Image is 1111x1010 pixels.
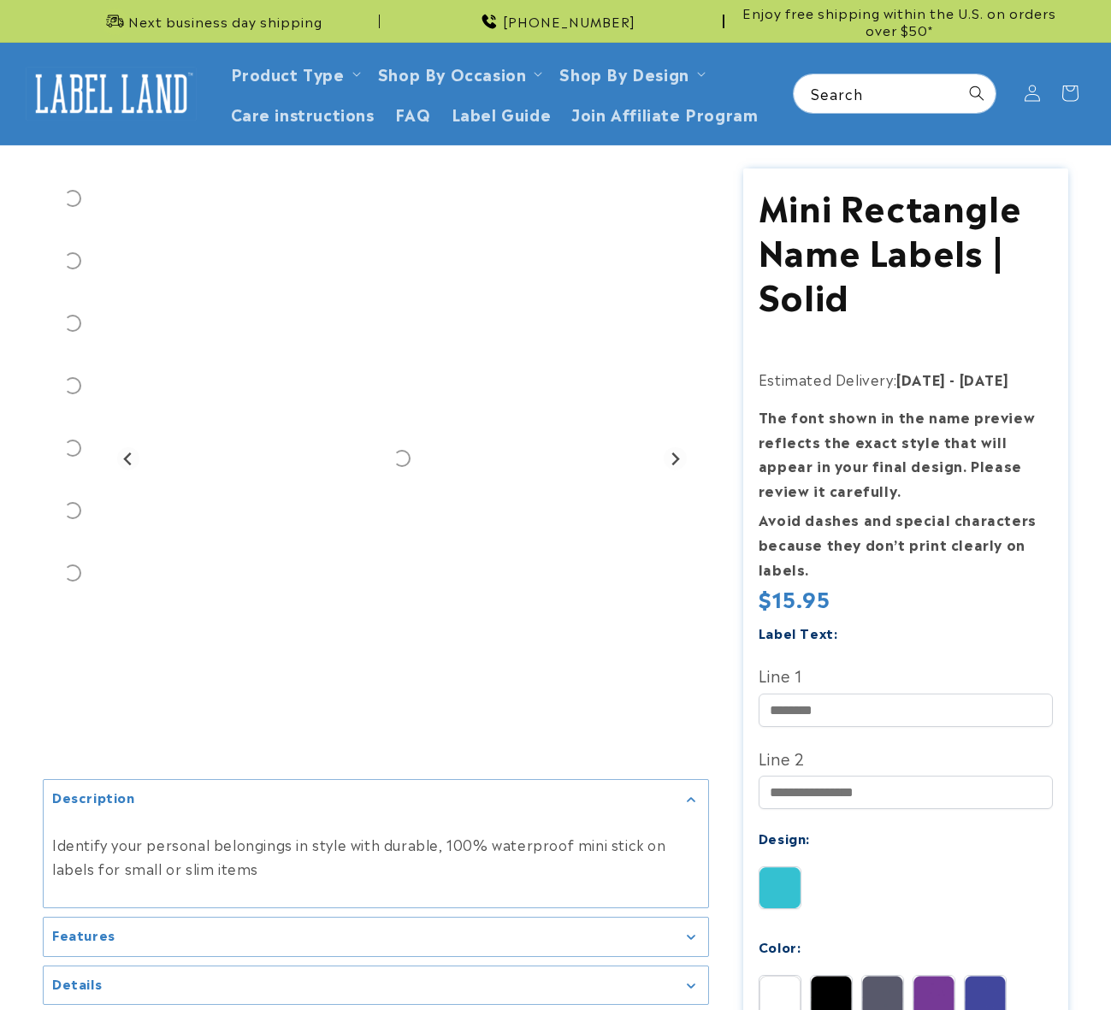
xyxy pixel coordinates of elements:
span: Enjoy free shipping within the U.S. on orders over $50* [731,4,1068,38]
summary: Features [44,918,708,956]
h1: Mini Rectangle Name Labels | Solid [759,183,1054,316]
summary: Shop By Design [549,53,712,93]
div: Go to slide 6 [43,481,103,540]
span: FAQ [395,103,431,123]
strong: - [949,369,955,389]
strong: Avoid dashes and special characters because they don’t print clearly on labels. [759,509,1037,579]
p: Identify your personal belongings in style with durable, 100% waterproof mini stick on labels for... [52,832,700,882]
span: Shop By Occasion [378,63,527,83]
span: Join Affiliate Program [571,103,758,123]
button: Next slide [664,447,687,470]
h2: Description [52,789,135,806]
a: Care instructions [221,93,385,133]
summary: Description [44,780,708,818]
div: Go to slide 1 [43,168,103,228]
a: Label Guide [441,93,562,133]
div: Go to slide 3 [43,293,103,353]
label: Line 2 [759,744,1054,771]
summary: Shop By Occasion [368,53,550,93]
div: Go to slide 5 [43,418,103,478]
div: Go to slide 4 [43,356,103,416]
img: Solid [759,867,801,908]
label: Design: [759,828,810,848]
strong: The font shown in the name preview reflects the exact style that will appear in your final design... [759,406,1035,500]
a: Shop By Design [559,62,688,85]
span: [PHONE_NUMBER] [503,13,635,30]
label: Line 1 [759,661,1054,688]
strong: [DATE] [960,369,1009,389]
button: Search [958,74,996,112]
a: Product Type [231,62,345,85]
span: Care instructions [231,103,375,123]
button: Go to last slide [117,447,140,470]
div: Go to slide 2 [43,231,103,291]
summary: Product Type [221,53,368,93]
iframe: Gorgias Floating Chat [752,930,1094,993]
div: Go to slide 8 [43,605,103,665]
strong: [DATE] [896,369,946,389]
label: Label Text: [759,623,838,642]
a: Label Land [20,61,204,127]
span: $15.95 [759,585,830,611]
h2: Features [52,926,115,943]
img: Label Land [26,67,197,120]
div: Go to slide 7 [43,543,103,603]
a: FAQ [385,93,441,133]
summary: Details [44,966,708,1005]
span: Next business day shipping [128,13,322,30]
span: Label Guide [452,103,552,123]
a: Join Affiliate Program [561,93,768,133]
p: Estimated Delivery: [759,367,1054,392]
